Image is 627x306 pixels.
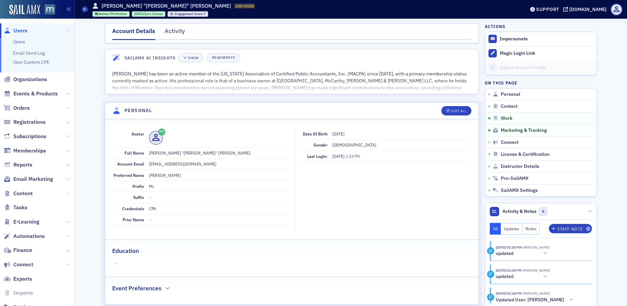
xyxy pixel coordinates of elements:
[501,223,522,235] button: Updates
[496,291,522,296] time: 8/11/2025 01:38 PM
[122,206,144,211] span: Credentials
[4,161,32,169] a: Reports
[132,11,165,17] div: 2019-09-18 00:00:00
[500,36,528,42] button: Impersonate
[149,195,152,200] span: —
[13,247,32,254] span: Finance
[13,104,30,112] span: Orders
[149,147,288,158] dd: [PERSON_NAME] "[PERSON_NAME]" [PERSON_NAME]
[332,154,346,159] span: [DATE]
[13,190,33,197] span: Content
[557,227,583,231] div: Staff Note
[125,150,144,156] span: Full Name
[13,176,53,183] span: Email Marketing
[4,118,46,126] a: Registrations
[501,164,539,170] span: Instructor Details
[101,2,231,10] h1: [PERSON_NAME] "[PERSON_NAME]" [PERSON_NAME]
[13,76,47,83] span: Organizations
[500,50,593,56] div: Magic Login Link
[13,275,32,283] span: Exports
[496,245,522,250] time: 8/11/2025 01:38 PM
[569,6,607,12] div: [DOMAIN_NAME]
[40,4,55,16] a: View Homepage
[9,5,40,15] a: SailAMX
[332,139,470,150] dd: [DEMOGRAPHIC_DATA]
[346,154,360,159] span: 1:24 PM
[133,195,144,200] span: Suffix
[149,217,152,222] span: —
[487,294,494,301] div: Activity
[522,291,550,296] span: Justin Chase
[501,127,547,133] span: Marketing & Tracking
[611,4,622,15] span: Profile
[188,56,198,60] div: Show
[522,245,550,250] span: Justin Chase
[496,297,564,303] h5: Updated User: [PERSON_NAME]
[4,204,27,211] a: Tasks
[149,203,288,214] dd: CPA
[13,218,39,226] span: E-Learning
[522,223,540,235] button: Notes
[132,131,144,136] span: Avatar
[4,275,32,283] a: Exports
[501,103,517,109] span: Contact
[549,224,592,233] button: Staff Note
[13,118,46,126] span: Registrations
[500,65,593,71] div: Adjust Account Credit
[4,261,33,268] a: Connect
[13,289,33,297] span: Imports
[4,247,32,254] a: Finance
[490,223,501,235] button: All
[4,27,27,34] a: Users
[496,251,513,257] h5: updated
[332,131,345,136] span: [DATE]
[487,247,494,254] div: Update
[13,133,46,140] span: Subscriptions
[178,53,203,62] button: Show
[13,59,49,65] a: User Custom CPE
[485,23,505,29] h4: Actions
[501,115,512,121] span: Work
[496,296,576,303] button: Updated User: [PERSON_NAME]
[496,273,550,280] button: updated
[95,12,128,16] a: Active CPA Member
[112,284,162,293] h2: Event Preferences
[149,159,288,169] dd: [EMAIL_ADDRESS][DOMAIN_NAME]
[123,217,144,222] span: Prior Name
[125,107,152,114] h4: Personal
[13,161,32,169] span: Reports
[13,233,45,240] span: Automations
[501,139,518,145] span: Connect
[13,261,33,268] span: Connect
[501,91,520,97] span: Personal
[303,131,328,136] span: Date of Birth
[4,104,30,112] a: Orders
[496,274,513,280] h5: updated
[117,161,144,167] span: Account Email
[485,46,597,60] button: Magic Login Link
[501,176,529,182] span: Pre-SailAMX
[441,106,471,115] button: Edit All
[207,53,240,62] button: Regenerate
[112,247,139,255] h2: Education
[109,12,127,16] span: CPA Member
[4,233,45,240] a: Automations
[112,27,155,40] div: Account Details
[165,27,185,39] div: Activity
[133,184,144,189] span: Prefix
[175,12,206,16] div: 7
[4,176,53,183] a: Email Marketing
[134,12,144,16] span: [DATE]
[92,11,130,17] div: Active: Active: CPA Member
[114,260,470,267] span: —
[451,109,466,113] div: Edit All
[236,4,254,8] span: USR-74254
[114,173,144,178] span: Preferred Name
[4,90,58,97] a: Events & Products
[149,170,288,181] dd: [PERSON_NAME]
[175,12,204,16] span: Engagement Score :
[563,7,609,12] button: [DOMAIN_NAME]
[539,207,547,216] span: 0
[501,151,550,158] span: License & Certification
[4,218,39,226] a: E-Learning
